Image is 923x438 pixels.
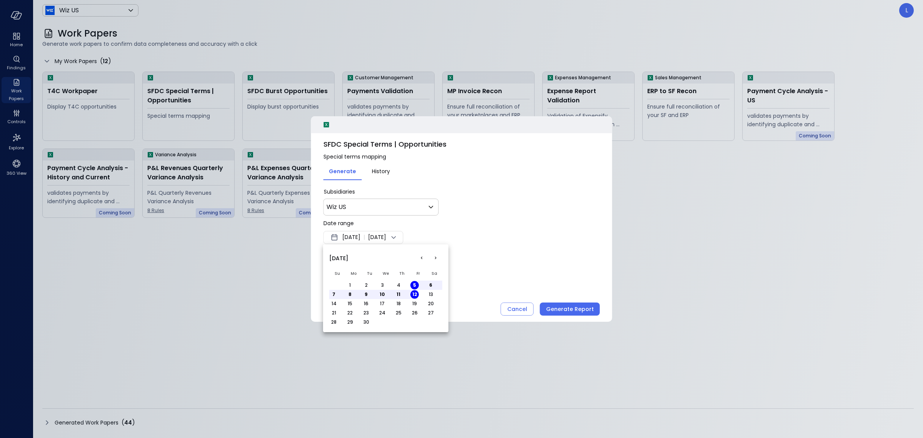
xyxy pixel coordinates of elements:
[346,299,354,308] button: Monday, September 15th, 2025
[378,267,394,281] th: Wednesday
[362,267,378,281] th: Tuesday
[415,251,428,265] button: Go to the Previous Month
[362,290,370,299] button: Tuesday, September 9th, 2025, selected
[362,309,370,317] button: Tuesday, September 23rd, 2025
[410,267,426,281] th: Friday
[329,267,442,327] table: September 2025
[410,299,419,308] button: Friday, September 19th, 2025
[427,290,435,299] button: Saturday, September 13th, 2025
[426,267,442,281] th: Saturday
[330,309,338,317] button: Sunday, September 21st, 2025
[362,281,370,289] button: Tuesday, September 2nd, 2025
[394,281,403,289] button: Thursday, September 4th, 2025
[346,290,354,299] button: Monday, September 8th, 2025, selected
[362,299,370,308] button: Tuesday, September 16th, 2025
[410,290,419,299] button: Today, Friday, September 12th, 2025, selected
[329,254,348,262] span: [DATE]
[378,281,387,289] button: Wednesday, September 3rd, 2025
[410,281,419,289] button: Friday, September 5th, 2025, selected
[428,251,442,265] button: Go to the Next Month
[410,309,419,317] button: Friday, September 26th, 2025
[330,290,338,299] button: Sunday, September 7th, 2025, selected
[346,281,354,289] button: Monday, September 1st, 2025
[346,318,354,326] button: Monday, September 29th, 2025
[427,299,435,308] button: Saturday, September 20th, 2025
[394,290,403,299] button: Thursday, September 11th, 2025, selected
[345,267,362,281] th: Monday
[378,309,387,317] button: Wednesday, September 24th, 2025
[394,267,410,281] th: Thursday
[346,309,354,317] button: Monday, September 22nd, 2025
[330,299,338,308] button: Sunday, September 14th, 2025
[330,318,338,326] button: Sunday, September 28th, 2025
[427,281,435,289] button: Saturday, September 6th, 2025, selected
[362,318,370,326] button: Tuesday, September 30th, 2025
[394,299,403,308] button: Thursday, September 18th, 2025
[378,290,387,299] button: Wednesday, September 10th, 2025, selected
[427,309,435,317] button: Saturday, September 27th, 2025
[378,299,387,308] button: Wednesday, September 17th, 2025
[394,309,403,317] button: Thursday, September 25th, 2025
[329,267,345,281] th: Sunday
